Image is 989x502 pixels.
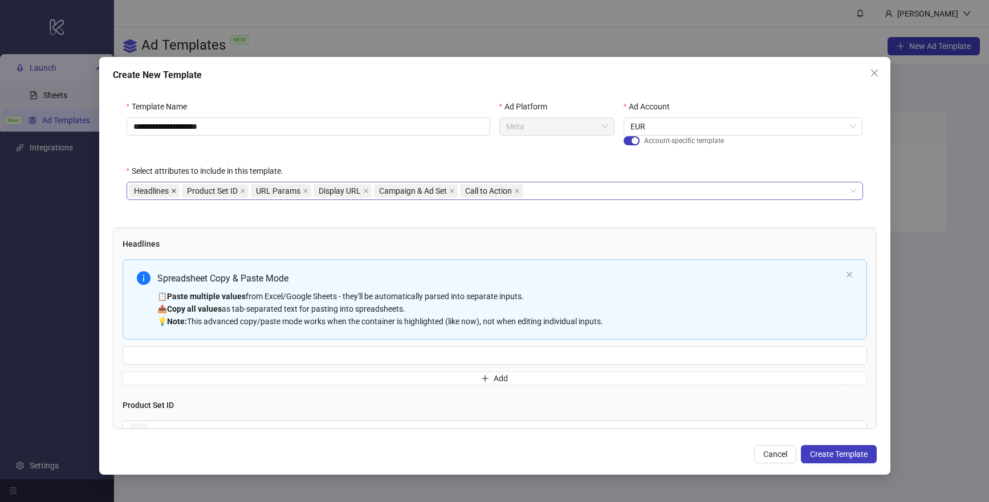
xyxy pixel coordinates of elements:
span: Campaign & Ad Set [374,184,458,198]
span: close [514,188,520,194]
span: close [303,188,308,194]
span: Product Set ID [187,185,238,197]
strong: Note: [167,317,187,326]
span: Create Template [810,450,868,459]
span: close [449,188,455,194]
span: Campaign & Ad Set [379,185,447,197]
h4: Product Set ID [123,399,867,411]
span: info-circle [137,271,150,285]
label: Select attributes to include in this template. [127,165,291,177]
span: Account-specific template [644,136,724,146]
span: Call to Action [460,184,523,198]
input: Template Name [127,117,490,136]
div: Create New Template [113,68,877,82]
span: close [363,188,369,194]
h4: Headlines [123,238,867,250]
span: Meta [506,118,608,135]
span: Product Set ID [182,184,249,198]
span: Display URL [319,185,361,197]
span: URL Params [256,185,300,197]
span: close [870,68,879,77]
label: Ad Account [624,100,677,113]
span: close [846,271,853,278]
strong: Paste multiple values [167,292,246,301]
button: Create Template [801,445,877,463]
span: Cancel [763,450,787,459]
button: Cancel [754,445,796,463]
button: close [846,271,853,279]
span: Display URL [314,184,372,198]
span: close [171,188,177,194]
div: Multi-input container - paste or copy values [123,259,867,385]
span: Add [494,374,508,383]
label: Ad Platform [499,100,555,113]
strong: Copy all values [167,304,222,313]
div: 📋 from Excel/Google Sheets - they'll be automatically parsed into separate inputs. 📤 as tab-separ... [157,290,841,328]
span: EUR [630,118,856,135]
span: URL Params [251,184,311,198]
div: Spreadsheet Copy & Paste Mode [157,271,841,285]
button: Add [123,372,867,385]
label: Template Name [127,100,194,113]
span: plus [481,374,489,382]
button: Close [865,64,884,82]
span: close [240,188,246,194]
span: Call to Action [465,185,512,197]
span: Headlines [134,185,169,197]
span: Headlines [129,184,180,198]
